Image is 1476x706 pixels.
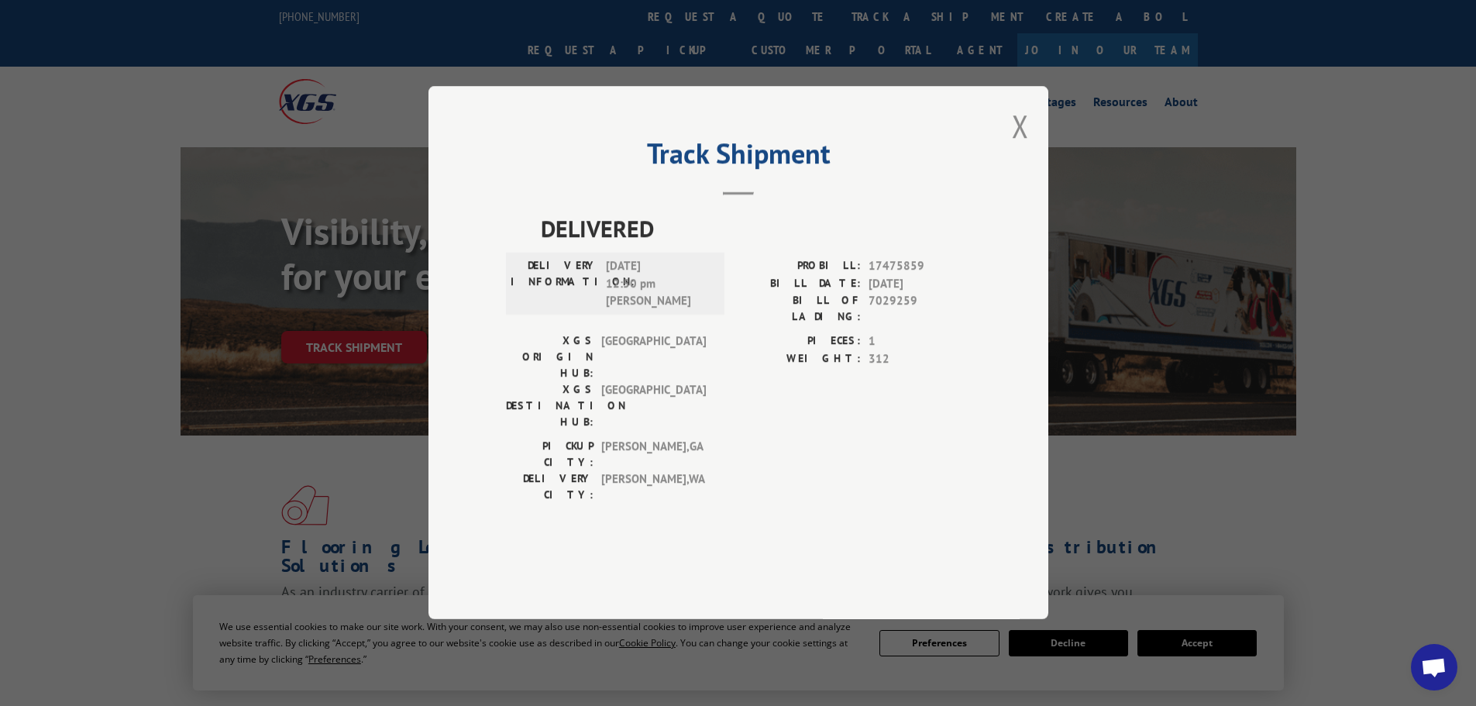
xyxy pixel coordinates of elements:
[738,275,861,293] label: BILL DATE:
[506,471,593,504] label: DELIVERY CITY:
[738,258,861,276] label: PROBILL:
[606,258,710,311] span: [DATE] 12:50 pm [PERSON_NAME]
[601,333,706,382] span: [GEOGRAPHIC_DATA]
[869,293,971,325] span: 7029259
[869,275,971,293] span: [DATE]
[506,333,593,382] label: XGS ORIGIN HUB:
[506,143,971,172] h2: Track Shipment
[511,258,598,311] label: DELIVERY INFORMATION:
[869,333,971,351] span: 1
[601,382,706,431] span: [GEOGRAPHIC_DATA]
[738,333,861,351] label: PIECES:
[601,439,706,471] span: [PERSON_NAME] , GA
[506,382,593,431] label: XGS DESTINATION HUB:
[738,350,861,368] label: WEIGHT:
[601,471,706,504] span: [PERSON_NAME] , WA
[869,258,971,276] span: 17475859
[738,293,861,325] label: BILL OF LADING:
[1012,105,1029,146] button: Close modal
[541,212,971,246] span: DELIVERED
[1411,644,1457,691] div: Open chat
[506,439,593,471] label: PICKUP CITY:
[869,350,971,368] span: 312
